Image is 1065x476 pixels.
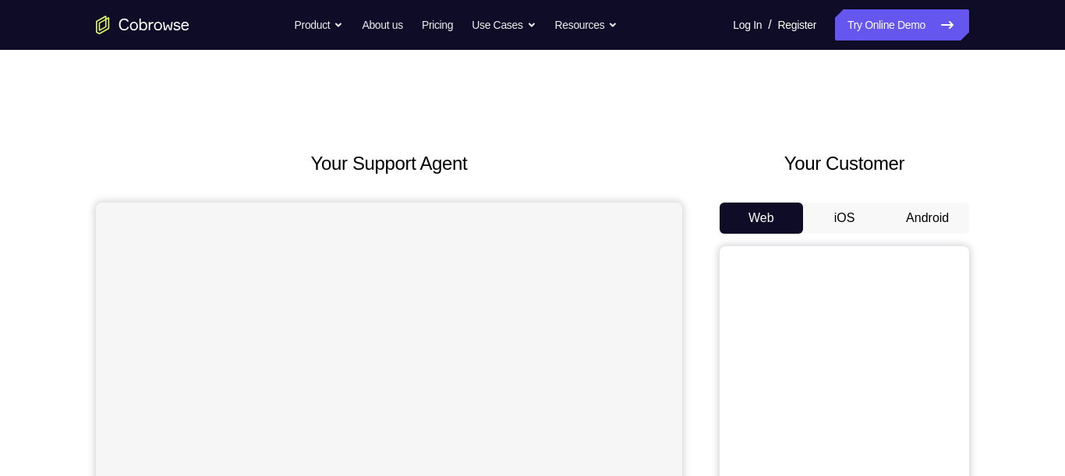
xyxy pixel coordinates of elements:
[720,150,969,178] h2: Your Customer
[768,16,771,34] span: /
[422,9,453,41] a: Pricing
[472,9,536,41] button: Use Cases
[733,9,762,41] a: Log In
[96,16,189,34] a: Go to the home page
[886,203,969,234] button: Android
[720,203,803,234] button: Web
[96,150,682,178] h2: Your Support Agent
[835,9,969,41] a: Try Online Demo
[555,9,618,41] button: Resources
[803,203,886,234] button: iOS
[778,9,816,41] a: Register
[295,9,344,41] button: Product
[362,9,402,41] a: About us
